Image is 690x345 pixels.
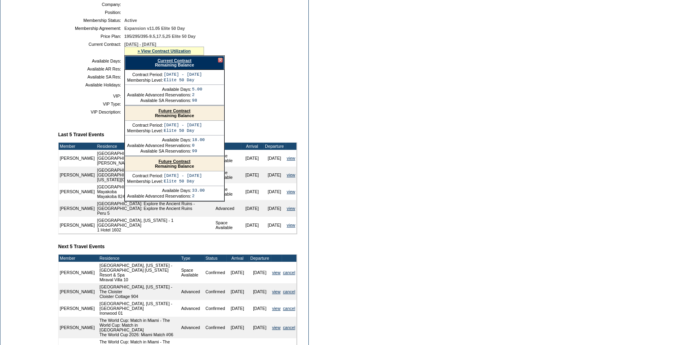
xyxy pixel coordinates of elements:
[127,137,191,142] td: Available Days:
[249,300,271,317] td: [DATE]
[204,283,226,300] td: Confirmed
[226,283,249,300] td: [DATE]
[127,173,163,178] td: Contract Period:
[263,183,286,200] td: [DATE]
[192,194,205,198] td: 2
[124,34,196,39] span: 195/295/395-9.5,17.5,25 Elite 50 Day
[263,167,286,183] td: [DATE]
[127,92,191,97] td: Available Advanced Reservations:
[58,132,104,137] b: Last 5 Travel Events
[180,255,204,262] td: Type
[98,262,180,283] td: [GEOGRAPHIC_DATA], [US_STATE] - [GEOGRAPHIC_DATA] [US_STATE] Resort & Spa Miraval Villa 10
[96,200,214,217] td: [GEOGRAPHIC_DATA]: Explore the Ancient Ruins - [GEOGRAPHIC_DATA]: Explore the Ancient Ruins Peru 5
[59,262,96,283] td: [PERSON_NAME]
[180,317,204,338] td: Advanced
[192,87,202,92] td: 5.00
[159,108,190,113] a: Future Contract
[61,74,121,79] td: Available SA Res:
[249,283,271,300] td: [DATE]
[127,194,191,198] td: Available Advanced Reservations:
[98,300,180,317] td: [GEOGRAPHIC_DATA], [US_STATE] - [GEOGRAPHIC_DATA] Ironwood 01
[59,300,96,317] td: [PERSON_NAME]
[127,72,163,77] td: Contract Period:
[204,262,226,283] td: Confirmed
[96,143,214,150] td: Residence
[125,157,224,171] div: Remaining Balance
[127,123,163,127] td: Contract Period:
[164,128,202,133] td: Elite 50 Day
[249,317,271,338] td: [DATE]
[287,223,295,227] a: view
[283,289,295,294] a: cancel
[283,270,295,275] a: cancel
[61,110,121,114] td: VIP Description:
[61,18,121,23] td: Membership Status:
[59,150,96,167] td: [PERSON_NAME]
[96,183,214,200] td: [GEOGRAPHIC_DATA], [GEOGRAPHIC_DATA] - Rosewood Mayakoba Mayakoba 824
[137,49,191,53] a: » View Contract Utilization
[192,188,205,193] td: 33.00
[127,179,163,184] td: Membership Level:
[61,59,121,63] td: Available Days:
[61,26,121,31] td: Membership Agreement:
[249,255,271,262] td: Departure
[124,26,185,31] span: Expansion v11.05 Elite 50 Day
[127,149,191,153] td: Available SA Reservations:
[59,183,96,200] td: [PERSON_NAME]
[98,283,180,300] td: [GEOGRAPHIC_DATA], [US_STATE] - The Cloister Cloister Cottage 904
[192,143,205,148] td: 0
[127,98,191,103] td: Available SA Reservations:
[214,217,241,233] td: Space Available
[241,150,263,167] td: [DATE]
[226,317,249,338] td: [DATE]
[272,289,280,294] a: view
[214,200,241,217] td: Advanced
[96,167,214,183] td: [GEOGRAPHIC_DATA], [US_STATE] - The Peninsula Hotels: [GEOGRAPHIC_DATA], [US_STATE] [US_STATE][GE...
[124,18,137,23] span: Active
[192,92,202,97] td: 2
[127,78,163,82] td: Membership Level:
[226,262,249,283] td: [DATE]
[263,217,286,233] td: [DATE]
[58,244,105,249] b: Next 5 Travel Events
[59,217,96,233] td: [PERSON_NAME]
[127,143,191,148] td: Available Advanced Reservations:
[241,143,263,150] td: Arrival
[61,42,121,55] td: Current Contract:
[226,300,249,317] td: [DATE]
[125,56,224,70] div: Remaining Balance
[98,317,180,338] td: The World Cup: Match in Miami - The World Cup: Match in [GEOGRAPHIC_DATA] The World Cup 2026: Mia...
[61,67,121,71] td: Available AR Res:
[283,325,295,330] a: cancel
[157,58,191,63] a: Current Contract
[61,102,121,106] td: VIP Type:
[204,317,226,338] td: Confirmed
[61,2,121,7] td: Company:
[59,255,96,262] td: Member
[59,200,96,217] td: [PERSON_NAME]
[214,143,241,150] td: Type
[59,317,96,338] td: [PERSON_NAME]
[127,87,191,92] td: Available Days:
[125,106,224,121] div: Remaining Balance
[214,167,241,183] td: Space Available
[127,188,191,193] td: Available Days:
[263,143,286,150] td: Departure
[96,217,214,233] td: [GEOGRAPHIC_DATA], [US_STATE] - 1 [GEOGRAPHIC_DATA] 1 Hotel 1602
[263,200,286,217] td: [DATE]
[59,143,96,150] td: Member
[272,306,280,311] a: view
[192,137,205,142] td: 18.00
[180,300,204,317] td: Advanced
[59,167,96,183] td: [PERSON_NAME]
[241,183,263,200] td: [DATE]
[272,270,280,275] a: view
[204,300,226,317] td: Confirmed
[96,150,214,167] td: [GEOGRAPHIC_DATA], [US_STATE] - [PERSON_NAME][GEOGRAPHIC_DATA] [PERSON_NAME] [GEOGRAPHIC_DATA] 2300
[263,150,286,167] td: [DATE]
[287,206,295,211] a: view
[192,98,202,103] td: 98
[287,156,295,161] a: view
[241,217,263,233] td: [DATE]
[287,189,295,194] a: view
